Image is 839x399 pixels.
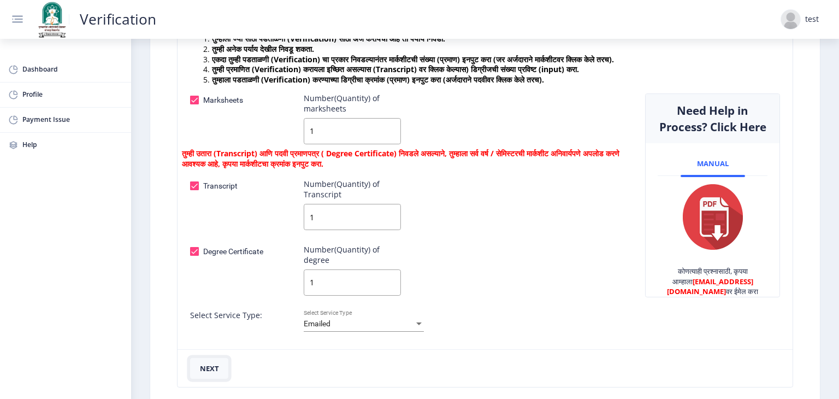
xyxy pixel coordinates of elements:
b: तुम्हाला पडताळणी (Verification) करण्याच्या डिग्रीचा क्रमांक (प्रमाण) इनपुट करा (अर्जदाराने पदवीवर... [212,74,544,85]
span: Payment Issue [22,114,123,126]
span: तुम्ही उतारा (Transcript) आणि पदवी प्रमाणपत्र ( Degree Certificate) निवडले असल्याने, तुम्हाला सर्... [182,149,637,169]
div: Select Service Type: [182,310,296,342]
span: कोणत्याही प्रश्नासाठी, कृपया आम्हाला वर ईमेल करा [646,266,780,297]
label: Number(Quantity) of Transcript [304,179,401,200]
input: Number(Quantity) of degree [304,269,401,296]
label: Number(Quantity) of marksheets [304,93,401,114]
button: next [190,358,229,379]
h5: Need Help in Process? Click Here [658,102,767,135]
span: Help [22,139,123,151]
img: pdf.png [683,184,743,250]
a: Manual [681,151,745,176]
img: solapur_logo.png [35,1,69,39]
b: तुम्ही प्रमाणित (Verification) करायला इच्छित असल्यास (Transcript) वर क्लिक केल्यास) डिग्रीजची संख... [212,64,579,74]
div: test [805,14,819,25]
a: Verification [69,14,167,25]
label: Number(Quantity) of degree [304,245,401,266]
span: Degree Certificate [203,245,263,258]
b: तुम्ही अनेक पर्याय देखील निवडू शकता. [212,44,314,54]
input: Number(Quantity) of degree [304,204,401,230]
span: Profile [22,89,123,101]
span: Dashboard [22,63,123,76]
b: एकदा तुम्ही पडताळणी (Verification) चा प्रकार निवडल्यानंतर मार्कशीटची संख्या (प्रमाण) इनपुट करा (ज... [212,54,614,64]
span: [EMAIL_ADDRESS][DOMAIN_NAME] [667,277,753,297]
span: Emailed [304,319,330,328]
span: Marksheets [203,93,243,107]
span: Transcript [203,179,238,192]
input: Number(Quantity) of marksheet [304,118,401,144]
span: Manual [697,160,729,168]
